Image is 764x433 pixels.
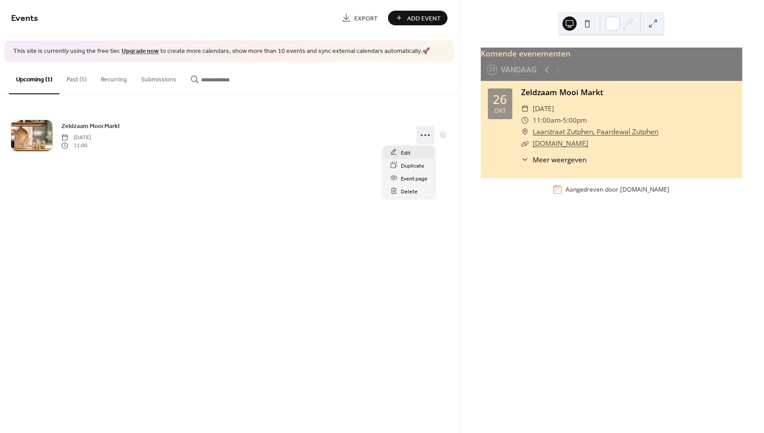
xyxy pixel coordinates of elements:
div: ​ [521,138,529,149]
span: Meer weergeven [533,155,586,165]
span: Edit [401,148,411,157]
div: ​ [521,155,529,165]
button: ​Meer weergeven [521,155,586,165]
span: Delete [401,187,418,196]
a: [DOMAIN_NAME] [533,139,588,148]
a: Export [335,11,384,25]
span: Add Event [407,14,441,23]
span: [DATE] [533,103,554,115]
a: [DOMAIN_NAME] [620,185,669,194]
button: Recurring [94,62,134,93]
a: Upgrade now [122,45,159,57]
div: 26 [493,93,507,106]
span: Export [354,14,378,23]
div: Aangedreven door [566,185,669,194]
button: Submissions [134,62,183,93]
div: ​ [521,115,529,126]
div: ​ [521,103,529,115]
button: Add Event [388,11,447,25]
a: Zeldzaam Mooi Markt [61,121,120,131]
div: Komende evenementen [481,48,742,59]
span: 11:00 [61,142,91,150]
div: okt [494,108,506,114]
a: Zeldzaam Mooi Markt [521,87,603,97]
span: Events [11,10,38,27]
span: 11:00am [533,115,561,126]
span: Duplicate [401,161,424,170]
span: [DATE] [61,133,91,141]
span: Event page [401,174,428,183]
div: ​ [521,126,529,138]
button: Upcoming (1) [9,62,59,94]
span: - [561,115,563,126]
a: Laarstraat Zutphen, Paardewal Zutphen [533,126,658,138]
button: Past (5) [59,62,94,93]
span: This site is currently using the free tier. to create more calendars, show more than 10 events an... [13,47,430,56]
span: 5:00pm [563,115,587,126]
